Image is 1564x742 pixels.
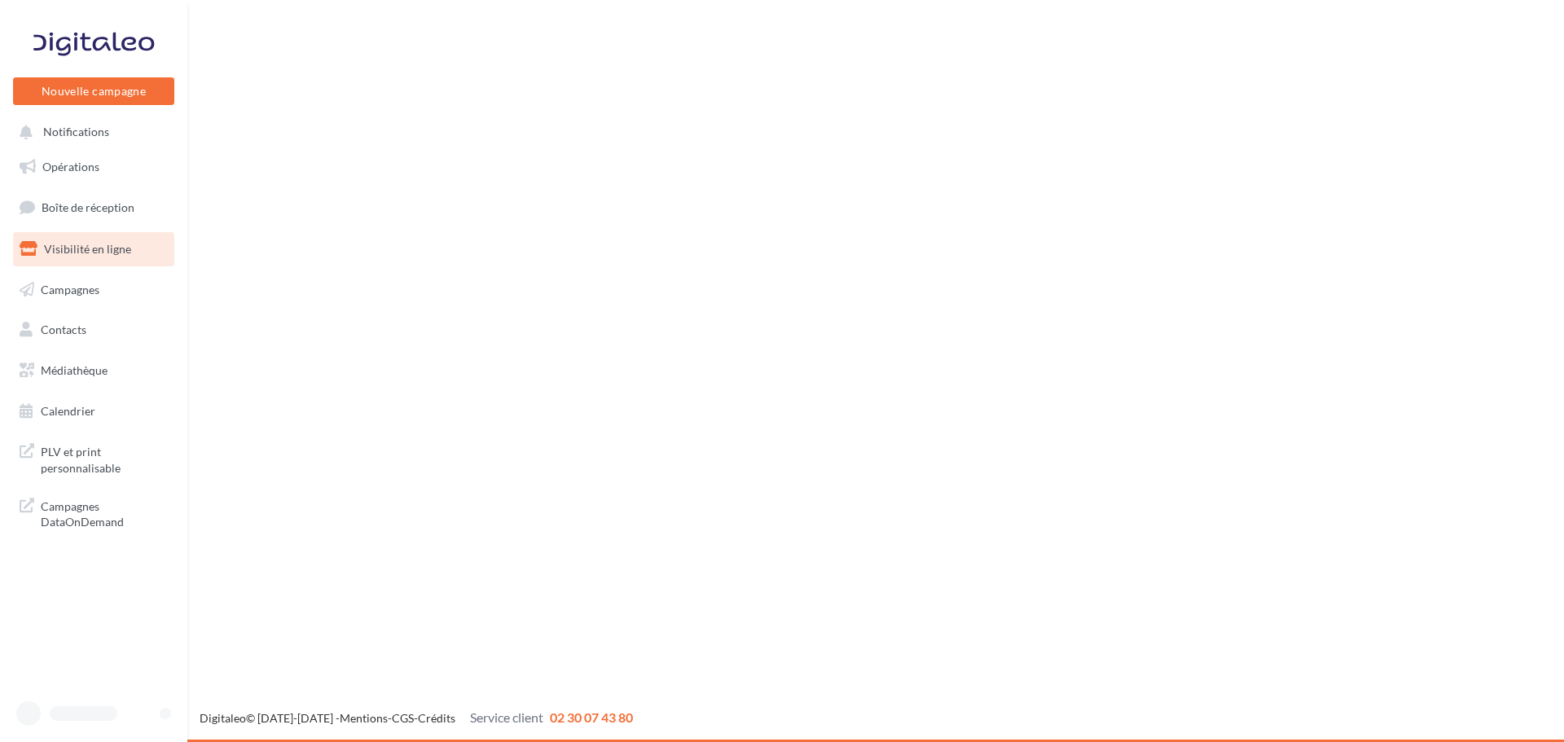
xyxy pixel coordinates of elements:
[340,711,388,725] a: Mentions
[43,125,109,139] span: Notifications
[10,489,178,537] a: Campagnes DataOnDemand
[10,190,178,225] a: Boîte de réception
[200,711,246,725] a: Digitaleo
[10,394,178,428] a: Calendrier
[418,711,455,725] a: Crédits
[10,313,178,347] a: Contacts
[41,495,168,530] span: Campagnes DataOnDemand
[200,711,633,725] span: © [DATE]-[DATE] - - -
[10,353,178,388] a: Médiathèque
[10,232,178,266] a: Visibilité en ligne
[470,709,543,725] span: Service client
[41,282,99,296] span: Campagnes
[41,441,168,476] span: PLV et print personnalisable
[44,242,131,256] span: Visibilité en ligne
[550,709,633,725] span: 02 30 07 43 80
[41,363,108,377] span: Médiathèque
[10,434,178,482] a: PLV et print personnalisable
[10,150,178,184] a: Opérations
[42,200,134,214] span: Boîte de réception
[10,273,178,307] a: Campagnes
[392,711,414,725] a: CGS
[42,160,99,173] span: Opérations
[13,77,174,105] button: Nouvelle campagne
[41,404,95,418] span: Calendrier
[41,323,86,336] span: Contacts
